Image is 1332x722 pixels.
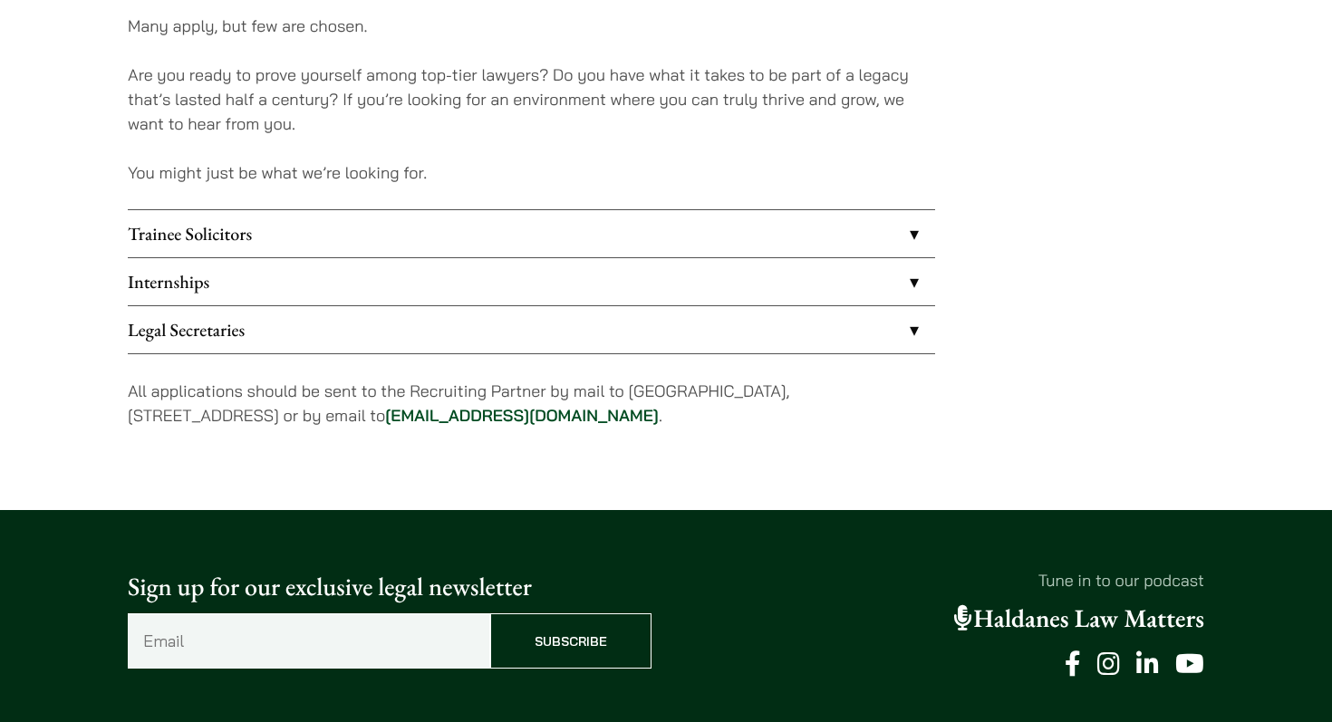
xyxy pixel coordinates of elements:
[128,568,652,606] p: Sign up for our exclusive legal newsletter
[128,210,935,257] a: Trainee Solicitors
[490,613,652,669] input: Subscribe
[385,405,659,426] a: [EMAIL_ADDRESS][DOMAIN_NAME]
[680,568,1204,592] p: Tune in to our podcast
[128,160,935,185] p: You might just be what we’re looking for.
[128,306,935,353] a: Legal Secretaries
[128,63,935,136] p: Are you ready to prove yourself among top-tier lawyers? Do you have what it takes to be part of a...
[128,258,935,305] a: Internships
[128,379,935,428] p: All applications should be sent to the Recruiting Partner by mail to [GEOGRAPHIC_DATA], [STREET_A...
[128,613,490,669] input: Email
[128,14,935,38] p: Many apply, but few are chosen.
[954,602,1204,635] a: Haldanes Law Matters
